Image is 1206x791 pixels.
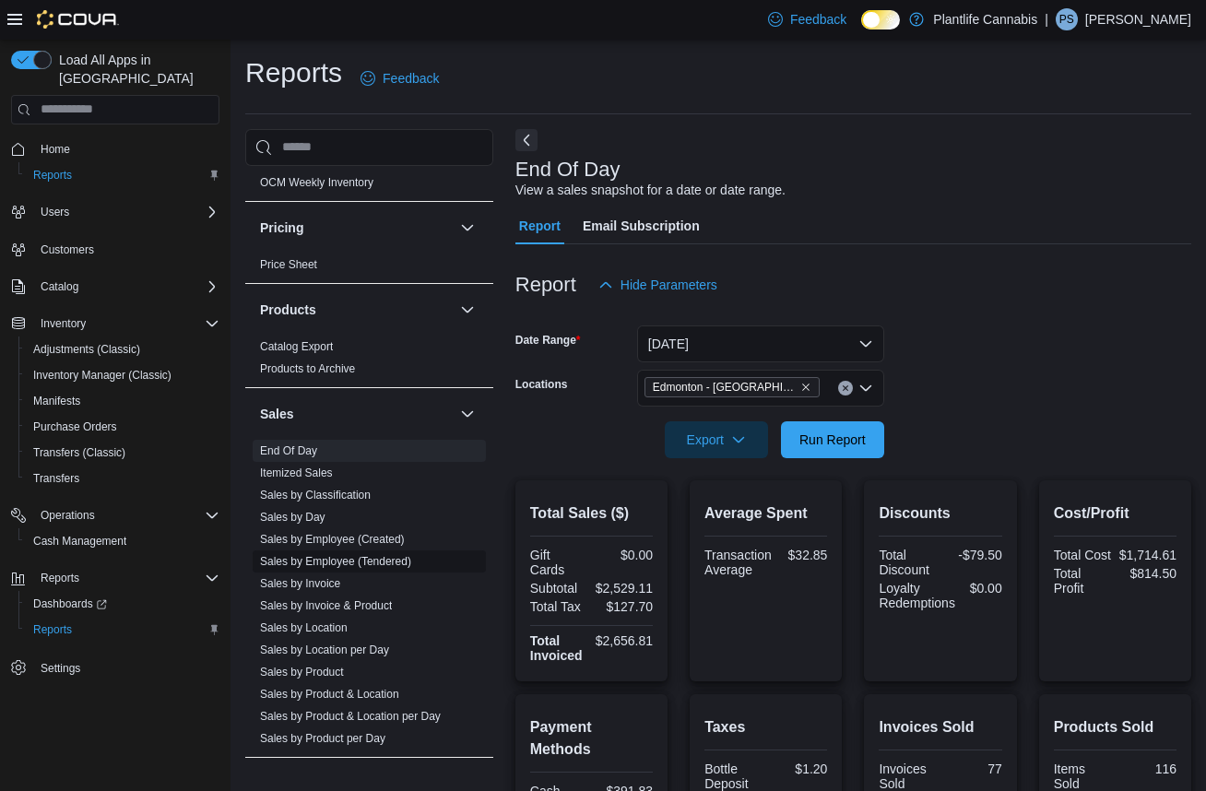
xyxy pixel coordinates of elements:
span: Transfers (Classic) [26,442,219,464]
span: Cash Management [26,530,219,552]
div: Gift Cards [530,548,588,577]
a: Sales by Invoice & Product [260,599,392,612]
h2: Average Spent [704,502,827,525]
button: Pricing [456,217,479,239]
span: Hide Parameters [621,276,717,294]
button: Purchase Orders [18,414,227,440]
span: Operations [41,508,95,523]
button: Settings [4,654,227,680]
h3: Sales [260,405,294,423]
a: Sales by Employee (Tendered) [260,555,411,568]
span: Reports [41,571,79,585]
a: Home [33,138,77,160]
h3: Products [260,301,316,319]
a: Catalog Export [260,340,333,353]
span: Sales by Employee (Created) [260,532,405,547]
button: Reports [18,617,227,643]
a: Itemized Sales [260,466,333,479]
div: $0.00 [595,548,653,562]
span: Operations [33,504,219,526]
a: Customers [33,239,101,261]
button: Home [4,136,227,162]
button: [DATE] [637,325,884,362]
div: $1,714.61 [1118,548,1176,562]
span: Sales by Location [260,620,348,635]
h3: Pricing [260,218,303,237]
span: Inventory [33,313,219,335]
span: Manifests [33,394,80,408]
div: Sales [245,440,493,757]
span: Purchase Orders [26,416,219,438]
a: Price Sheet [260,258,317,271]
span: Reports [33,168,72,183]
button: Users [4,199,227,225]
h2: Taxes [704,716,827,738]
div: $32.85 [779,548,828,562]
a: Reports [26,619,79,641]
div: Loyalty Redemptions [879,581,955,610]
span: Reports [33,567,219,589]
span: Inventory Manager (Classic) [33,368,171,383]
h2: Invoices Sold [879,716,1001,738]
span: Catalog Export [260,339,333,354]
span: Adjustments (Classic) [33,342,140,357]
button: Next [515,129,538,151]
span: Feedback [790,10,846,29]
a: Dashboards [18,591,227,617]
span: Purchase Orders [33,419,117,434]
div: Total Tax [530,599,588,614]
h2: Total Sales ($) [530,502,653,525]
span: Reports [33,622,72,637]
button: Sales [260,405,453,423]
span: Price Sheet [260,257,317,272]
h3: Report [515,274,576,296]
span: Sales by Invoice & Product [260,598,392,613]
div: $814.50 [1118,566,1176,581]
p: Plantlife Cannabis [933,8,1037,30]
button: Transfers [18,466,227,491]
span: Sales by Product & Location per Day [260,709,441,724]
button: Catalog [4,274,227,300]
span: Sales by Product per Day [260,731,385,746]
button: Adjustments (Classic) [18,336,227,362]
div: Total Profit [1054,566,1112,596]
span: Inventory [41,316,86,331]
div: View a sales snapshot for a date or date range. [515,181,786,200]
span: Dashboards [33,596,107,611]
label: Locations [515,377,568,392]
span: Customers [33,238,219,261]
a: Purchase Orders [26,416,124,438]
div: 116 [1118,761,1176,776]
span: Report [519,207,561,244]
button: Open list of options [858,381,873,395]
a: Sales by Day [260,511,325,524]
span: Users [41,205,69,219]
a: Transfers (Classic) [26,442,133,464]
div: Bottle Deposit [704,761,763,791]
span: Edmonton - Harvest Pointe [644,377,820,397]
span: Catalog [41,279,78,294]
a: Sales by Location per Day [260,643,389,656]
div: $2,529.11 [595,581,653,596]
div: Total Cost [1054,548,1112,562]
div: -$79.50 [944,548,1002,562]
div: Total Discount [879,548,937,577]
button: Operations [33,504,102,526]
button: Products [260,301,453,319]
div: $0.00 [963,581,1002,596]
span: Adjustments (Classic) [26,338,219,360]
div: Subtotal [530,581,588,596]
a: Sales by Location [260,621,348,634]
span: PS [1059,8,1074,30]
div: Pricing [245,254,493,283]
span: Home [41,142,70,157]
div: $1.20 [770,761,828,776]
p: | [1045,8,1048,30]
button: Reports [4,565,227,591]
button: Catalog [33,276,86,298]
span: Sales by Product & Location [260,687,399,702]
span: Sales by Location per Day [260,643,389,657]
h2: Discounts [879,502,1001,525]
p: [PERSON_NAME] [1085,8,1191,30]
